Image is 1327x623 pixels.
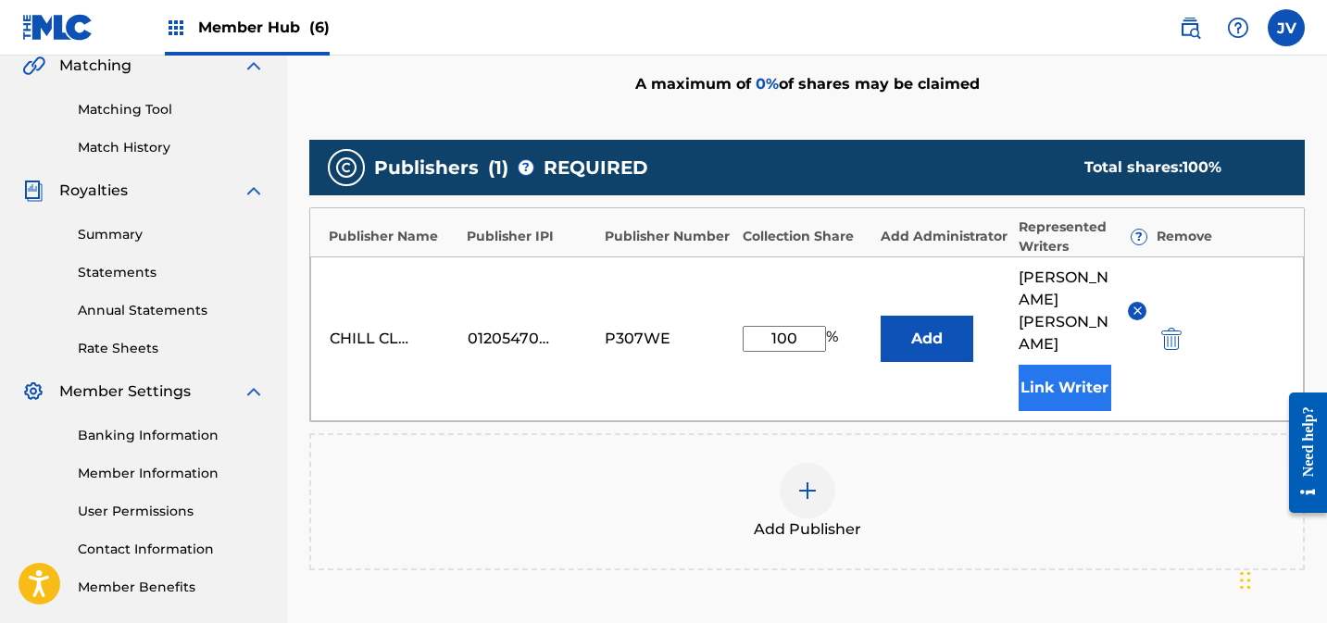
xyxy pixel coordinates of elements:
span: % [826,326,843,352]
img: 12a2ab48e56ec057fbd8.svg [1161,328,1182,350]
img: expand [243,55,265,77]
span: ? [1132,230,1146,244]
a: Statements [78,263,265,282]
img: help [1227,17,1249,39]
span: 0 % [756,75,779,93]
span: ( 1 ) [488,154,508,181]
span: Publishers [374,154,479,181]
a: Member Information [78,464,265,483]
div: User Menu [1268,9,1305,46]
a: Rate Sheets [78,339,265,358]
a: Member Benefits [78,578,265,597]
a: Banking Information [78,426,265,445]
div: Collection Share [743,227,871,246]
iframe: Resource Center [1275,379,1327,528]
img: add [796,480,819,502]
div: Publisher Name [329,227,457,246]
div: Publisher Number [605,227,733,246]
a: Matching Tool [78,100,265,119]
iframe: Chat Widget [1234,534,1327,623]
div: Represented Writers [1019,218,1147,256]
span: REQUIRED [544,154,648,181]
div: Help [1220,9,1257,46]
img: expand [243,380,265,403]
img: Member Settings [22,380,44,403]
span: Royalties [59,180,128,202]
div: Total shares: [1084,156,1268,179]
div: A maximum of of shares may be claimed [309,37,1305,131]
a: Match History [78,138,265,157]
img: remove-from-list-button [1131,304,1145,318]
img: Royalties [22,180,44,202]
a: Contact Information [78,540,265,559]
span: [PERSON_NAME] [PERSON_NAME] [1019,267,1115,355]
span: Matching [59,55,131,77]
span: ? [519,160,533,175]
div: Publisher IPI [467,227,595,246]
span: Member Hub [198,17,330,38]
a: Summary [78,225,265,244]
span: (6) [309,19,330,36]
img: publishers [335,156,357,179]
img: search [1179,17,1201,39]
a: User Permissions [78,502,265,521]
img: Top Rightsholders [165,17,187,39]
div: Drag [1240,553,1251,608]
img: expand [243,180,265,202]
span: Add Publisher [754,518,861,541]
span: 100 % [1183,158,1221,176]
button: Link Writer [1019,365,1111,411]
span: Member Settings [59,380,191,403]
a: Annual Statements [78,301,265,320]
a: Public Search [1171,9,1208,46]
img: Matching [22,55,45,77]
button: Add [881,316,973,362]
div: Remove [1157,227,1285,246]
img: MLC Logo [22,14,94,41]
div: Add Administrator [881,227,1009,246]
